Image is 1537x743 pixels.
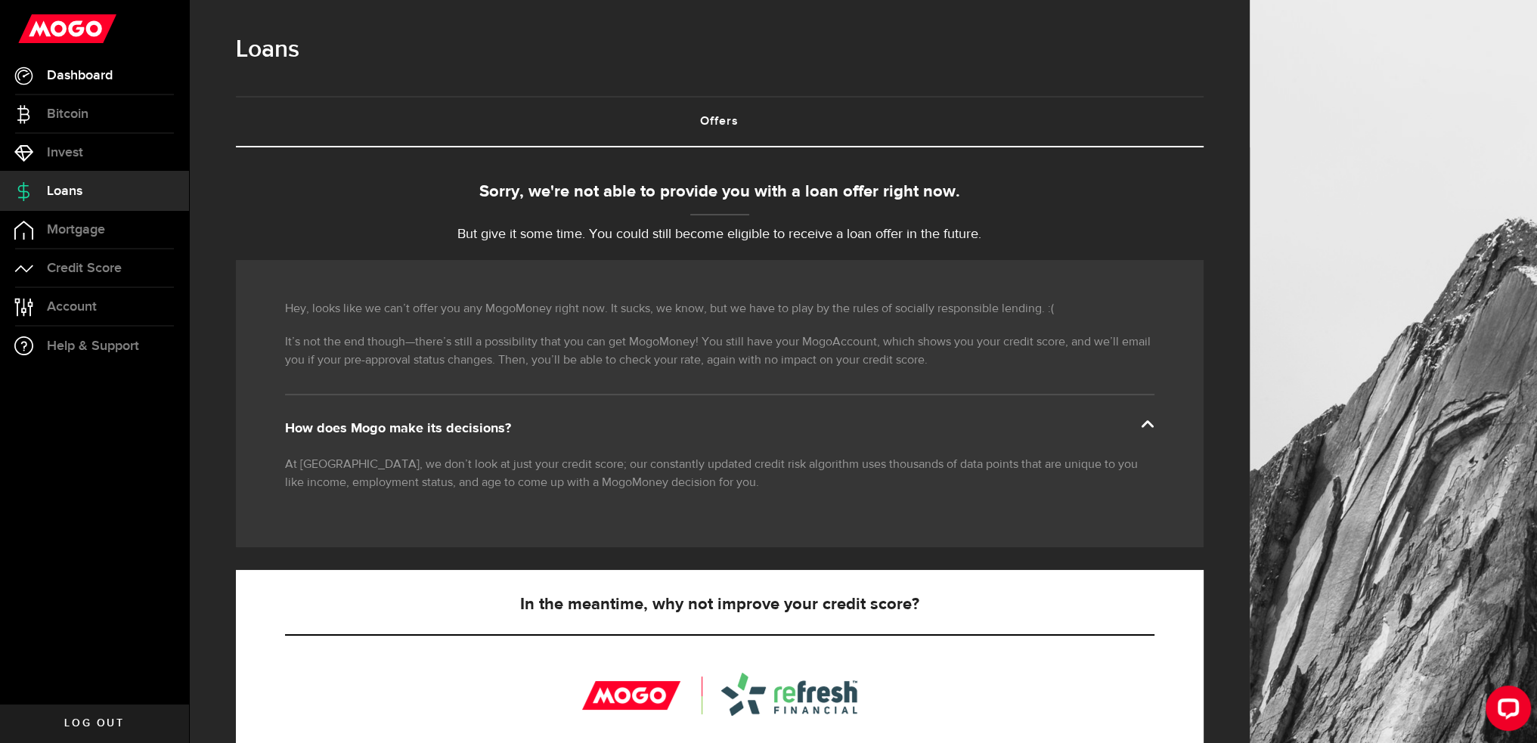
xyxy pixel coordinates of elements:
[285,333,1154,370] p: It’s not the end though—there’s still a possibility that you can get MogoMoney! You still have yo...
[236,98,1204,146] a: Offers
[47,146,83,159] span: Invest
[47,300,97,314] span: Account
[236,180,1204,205] div: Sorry, we're not able to provide you with a loan offer right now.
[47,107,88,121] span: Bitcoin
[47,339,139,353] span: Help & Support
[236,96,1204,147] ul: Tabs Navigation
[47,184,82,198] span: Loans
[64,718,124,729] span: Log out
[285,300,1154,318] p: Hey, looks like we can’t offer you any MogoMoney right now. It sucks, we know, but we have to pla...
[285,596,1154,614] h5: In the meantime, why not improve your credit score?
[47,262,122,275] span: Credit Score
[285,456,1154,492] p: At [GEOGRAPHIC_DATA], we don’t look at just your credit score; our constantly updated credit risk...
[236,30,1204,70] h1: Loans
[285,419,1154,438] div: How does Mogo make its decisions?
[47,69,113,82] span: Dashboard
[1473,680,1537,743] iframe: LiveChat chat widget
[47,223,105,237] span: Mortgage
[236,224,1204,245] p: But give it some time. You could still become eligible to receive a loan offer in the future.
